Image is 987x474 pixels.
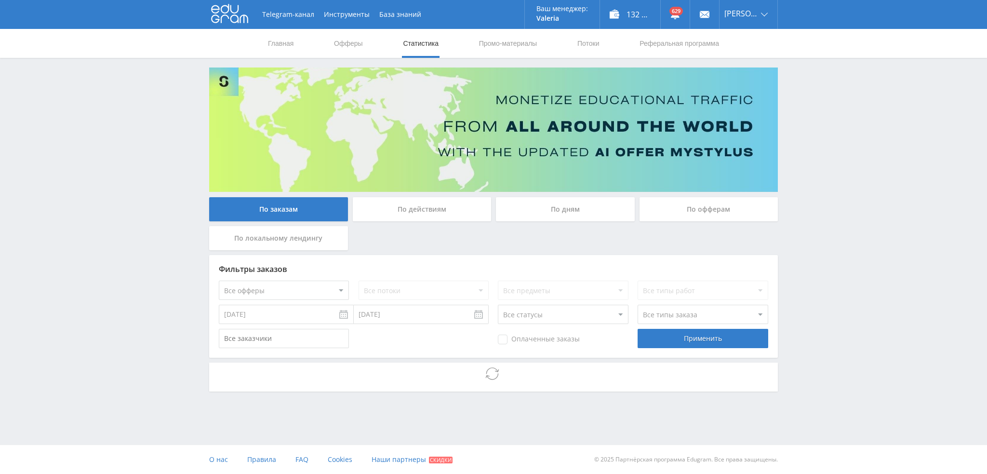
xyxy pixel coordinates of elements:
span: [PERSON_NAME] [724,10,758,17]
img: Banner [209,68,778,192]
a: Правила [247,445,276,474]
a: Наши партнеры Скидки [372,445,453,474]
span: Наши партнеры [372,455,426,464]
a: О нас [209,445,228,474]
a: Статистика [402,29,440,58]
div: По действиям [353,197,492,221]
span: Cookies [328,455,352,464]
span: О нас [209,455,228,464]
span: Скидки [429,457,453,463]
a: Cookies [328,445,352,474]
div: По локальному лендингу [209,226,348,250]
div: По офферам [640,197,778,221]
a: Промо-материалы [478,29,538,58]
span: FAQ [295,455,308,464]
a: Главная [267,29,294,58]
a: Офферы [333,29,364,58]
div: Применить [638,329,768,348]
p: Valeria [536,14,588,22]
span: Правила [247,455,276,464]
div: Фильтры заказов [219,265,768,273]
div: По заказам [209,197,348,221]
a: FAQ [295,445,308,474]
p: Ваш менеджер: [536,5,588,13]
a: Реферальная программа [639,29,720,58]
input: Все заказчики [219,329,349,348]
span: Оплаченные заказы [498,335,580,344]
a: Потоки [576,29,600,58]
div: © 2025 Партнёрская программа Edugram. Все права защищены. [498,445,778,474]
div: По дням [496,197,635,221]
